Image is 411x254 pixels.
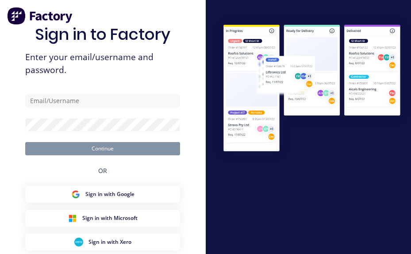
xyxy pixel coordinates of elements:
span: Sign in with Xero [88,238,131,246]
button: Microsoft Sign inSign in with Microsoft [25,210,180,227]
div: OR [98,155,107,186]
h1: Sign in to Factory [35,25,170,44]
button: Google Sign inSign in with Google [25,186,180,203]
img: Factory [7,7,73,25]
img: Microsoft Sign in [68,214,77,223]
span: Sign in with Google [85,190,134,198]
span: Enter your email/username and password. [25,51,180,77]
span: Sign in with Microsoft [82,214,138,222]
button: Xero Sign inSign in with Xero [25,234,180,250]
button: Continue [25,142,180,155]
img: Google Sign in [71,190,80,199]
img: Xero Sign in [74,238,83,246]
input: Email/Username [25,94,180,108]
